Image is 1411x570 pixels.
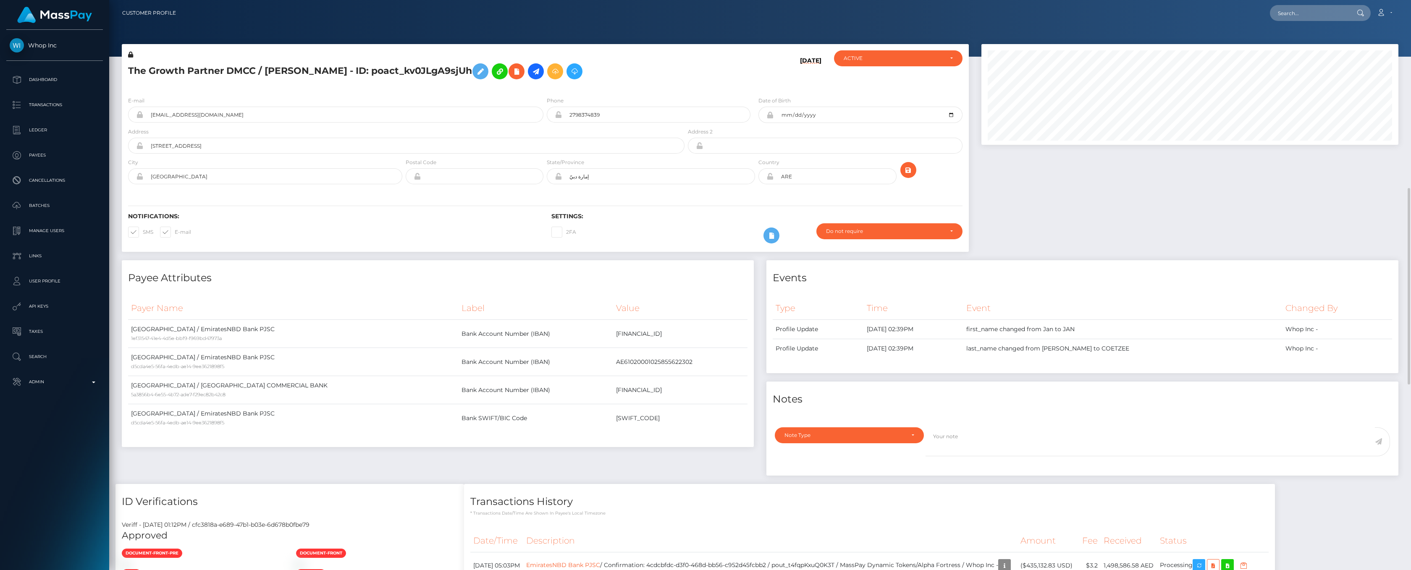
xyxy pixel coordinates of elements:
p: Transactions [10,99,100,111]
p: Taxes [10,325,100,338]
td: [GEOGRAPHIC_DATA] / EmiratesNBD Bank PJSC [128,404,459,432]
td: [GEOGRAPHIC_DATA] / [GEOGRAPHIC_DATA] COMMERCIAL BANK [128,376,459,404]
td: first_name changed from Jan to JAN [963,320,1282,339]
p: * Transactions date/time are shown in payee's local timezone [470,510,1269,516]
button: Do not require [816,223,963,239]
a: Dashboard [6,69,103,90]
th: Date/Time [470,529,523,552]
p: Links [10,250,100,262]
small: d5cda4e5-56fa-4edb-ae14-9ee3621898f5 [131,420,224,426]
a: Search [6,346,103,367]
button: ACTIVE [834,50,963,66]
h6: Settings: [551,213,962,220]
button: Note Type [775,427,924,443]
img: Whop Inc [10,38,24,52]
img: e5d5b148-f5c9-4d94-8add-da91dda9882b [296,562,303,568]
td: [SWIFT_CODE] [613,404,747,432]
p: Cancellations [10,174,100,187]
label: SMS [128,227,153,238]
td: Bank Account Number (IBAN) [459,320,613,348]
a: Admin [6,371,103,392]
h6: [DATE] [800,57,821,86]
input: Search... [1270,5,1349,21]
div: Veriff - [DATE] 01:12PM / cfc3818a-e689-47b1-b03e-6d678b0fbe79 [115,520,464,529]
label: State/Province [547,159,584,166]
a: Batches [6,195,103,216]
label: Postal Code [406,159,436,166]
p: Dashboard [10,73,100,86]
th: Status [1157,529,1269,552]
span: document-front-pre [122,549,182,558]
td: Whop Inc - [1282,339,1392,358]
a: EmiratesNBD Bank PJSC [526,561,600,569]
label: City [128,159,138,166]
a: Ledger [6,120,103,141]
td: [FINANCIAL_ID] [613,320,747,348]
h4: Payee Attributes [128,271,747,285]
a: Links [6,246,103,267]
a: API Keys [6,296,103,317]
th: Changed By [1282,297,1392,320]
td: last_name changed from [PERSON_NAME] to COETZEE [963,339,1282,358]
div: ACTIVE [844,55,943,62]
label: Date of Birth [758,97,791,105]
td: Bank SWIFT/BIC Code [459,404,613,432]
td: Whop Inc - [1282,320,1392,339]
h4: ID Verifications [122,494,458,509]
th: Value [613,297,747,320]
th: Payer Name [128,297,459,320]
p: Search [10,350,100,363]
td: [DATE] 02:39PM [864,339,963,358]
th: Description [523,529,1018,552]
td: [GEOGRAPHIC_DATA] / EmiratesNBD Bank PJSC [128,348,459,376]
label: Phone [547,97,564,105]
td: Profile Update [773,320,864,339]
h5: The Growth Partner DMCC / [PERSON_NAME] - ID: poact_kv0JLgA9sjUh [128,59,680,84]
th: Fee [1079,529,1101,552]
label: E-mail [160,227,191,238]
h4: Transactions History [470,494,1269,509]
a: Transactions [6,94,103,115]
h4: Events [773,271,1392,285]
img: 1bb2e627-1ad8-420d-a205-c1c9e92b7f81 [122,562,129,568]
label: Address 2 [688,128,713,136]
th: Type [773,297,864,320]
a: Customer Profile [122,4,176,22]
td: Bank Account Number (IBAN) [459,376,613,404]
p: Manage Users [10,225,100,237]
div: Note Type [784,432,905,439]
td: [FINANCIAL_ID] [613,376,747,404]
th: Time [864,297,963,320]
span: Whop Inc [6,42,103,49]
td: AE61020001025855622302 [613,348,747,376]
p: API Keys [10,300,100,313]
td: Profile Update [773,339,864,358]
a: Manage Users [6,220,103,241]
small: 5a3856b4-6e55-4b72-ade7-f29ec82b42c8 [131,392,226,397]
a: User Profile [6,271,103,292]
img: MassPay Logo [17,7,92,23]
p: Ledger [10,124,100,136]
th: Event [963,297,1282,320]
label: 2FA [551,227,576,238]
td: [GEOGRAPHIC_DATA] / EmiratesNBD Bank PJSC [128,320,459,348]
small: d5cda4e5-56fa-4edb-ae14-9ee3621898f5 [131,363,224,369]
label: Country [758,159,779,166]
a: Cancellations [6,170,103,191]
p: User Profile [10,275,100,288]
h6: Notifications: [128,213,539,220]
p: Payees [10,149,100,162]
th: Amount [1018,529,1079,552]
td: Bank Account Number (IBAN) [459,348,613,376]
a: Initiate Payout [528,63,544,79]
a: Taxes [6,321,103,342]
label: Address [128,128,149,136]
label: E-mail [128,97,144,105]
th: Received [1101,529,1157,552]
a: Payees [6,145,103,166]
h5: Approved [122,529,458,542]
th: Label [459,297,613,320]
h4: Notes [773,392,1392,407]
div: Do not require [826,228,943,235]
p: Admin [10,376,100,388]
